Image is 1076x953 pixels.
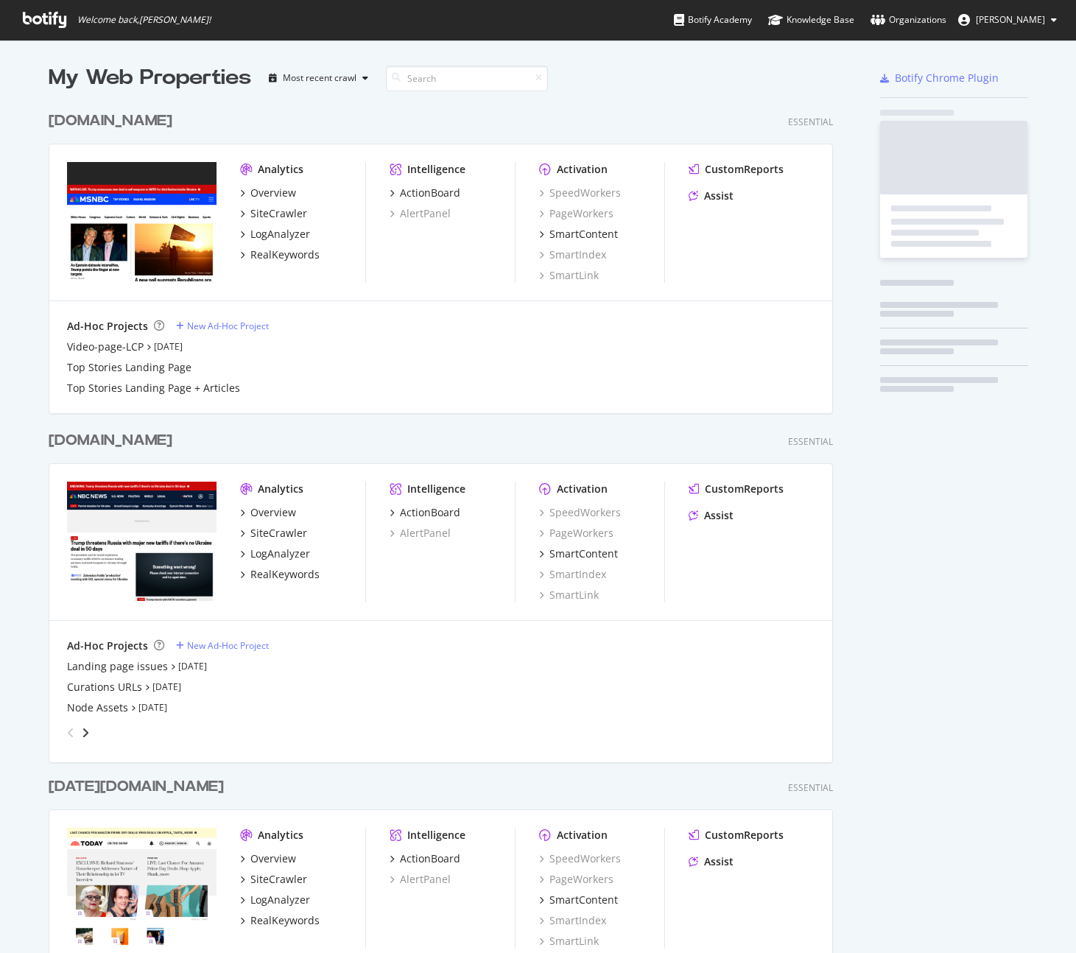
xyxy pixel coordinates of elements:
a: PageWorkers [539,526,613,541]
button: [PERSON_NAME] [946,8,1069,32]
a: LogAnalyzer [240,227,310,242]
a: PageWorkers [539,206,613,221]
a: SmartIndex [539,247,606,262]
div: angle-right [80,725,91,740]
a: AlertPanel [390,872,451,887]
a: LogAnalyzer [240,546,310,561]
div: SiteCrawler [250,872,307,887]
img: today.com [67,828,217,947]
div: CustomReports [705,828,784,843]
div: LogAnalyzer [250,546,310,561]
div: LogAnalyzer [250,893,310,907]
div: SmartLink [539,588,599,602]
div: Ad-Hoc Projects [67,319,148,334]
div: ActionBoard [400,186,460,200]
div: My Web Properties [49,63,251,93]
a: CustomReports [689,482,784,496]
div: Overview [250,505,296,520]
a: ActionBoard [390,851,460,866]
a: [DATE] [154,340,183,353]
div: Intelligence [407,828,465,843]
a: Top Stories Landing Page [67,360,191,375]
div: Most recent crawl [283,74,356,82]
a: SmartLink [539,268,599,283]
a: SmartContent [539,893,618,907]
a: AlertPanel [390,206,451,221]
div: SmartIndex [539,567,606,582]
div: [DOMAIN_NAME] [49,110,172,132]
div: Essential [788,781,833,794]
div: ActionBoard [400,505,460,520]
a: CustomReports [689,162,784,177]
div: Organizations [871,13,946,27]
a: [DATE] [178,660,207,672]
a: [DATE][DOMAIN_NAME] [49,776,230,798]
a: [DATE] [152,681,181,693]
a: [DATE] [138,701,167,714]
a: SiteCrawler [240,872,307,887]
a: Overview [240,505,296,520]
div: angle-left [61,721,80,745]
a: Curations URLs [67,680,142,694]
div: Video-page-LCP [67,340,144,354]
a: [DOMAIN_NAME] [49,110,178,132]
div: [DOMAIN_NAME] [49,430,172,451]
a: Assist [689,854,734,869]
div: Botify Academy [674,13,752,27]
div: Landing page issues [67,659,168,674]
div: Overview [250,186,296,200]
div: Activation [557,828,608,843]
div: SmartContent [549,546,618,561]
div: New Ad-Hoc Project [187,639,269,652]
div: Activation [557,482,608,496]
div: Overview [250,851,296,866]
a: Overview [240,851,296,866]
div: SmartContent [549,893,618,907]
a: [DOMAIN_NAME] [49,430,178,451]
input: Search [386,66,548,91]
a: AlertPanel [390,526,451,541]
a: Top Stories Landing Page + Articles [67,381,240,395]
img: msnbc.com [67,162,217,281]
a: SmartContent [539,227,618,242]
a: SiteCrawler [240,206,307,221]
div: SpeedWorkers [539,186,621,200]
div: Analytics [258,828,303,843]
a: ActionBoard [390,505,460,520]
a: ActionBoard [390,186,460,200]
div: Knowledge Base [768,13,854,27]
a: LogAnalyzer [240,893,310,907]
div: Intelligence [407,162,465,177]
div: Assist [704,508,734,523]
div: Essential [788,435,833,448]
div: New Ad-Hoc Project [187,320,269,332]
div: LogAnalyzer [250,227,310,242]
a: SmartLink [539,934,599,949]
a: Overview [240,186,296,200]
div: RealKeywords [250,913,320,928]
span: Welcome back, [PERSON_NAME] ! [77,14,211,26]
a: SpeedWorkers [539,851,621,866]
div: RealKeywords [250,567,320,582]
a: SmartIndex [539,913,606,928]
a: SmartContent [539,546,618,561]
div: RealKeywords [250,247,320,262]
a: RealKeywords [240,567,320,582]
a: Node Assets [67,700,128,715]
div: Intelligence [407,482,465,496]
span: Jason Mandragona [976,13,1045,26]
div: SpeedWorkers [539,505,621,520]
a: SiteCrawler [240,526,307,541]
div: SmartContent [549,227,618,242]
div: CustomReports [705,482,784,496]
